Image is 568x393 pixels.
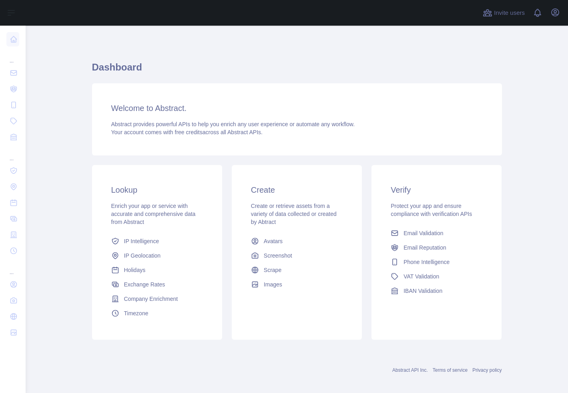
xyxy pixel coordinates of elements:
span: Holidays [124,266,146,274]
span: Email Reputation [403,244,446,252]
span: free credits [175,129,203,135]
a: Images [248,277,346,292]
a: IP Geolocation [108,248,206,263]
h3: Verify [391,184,482,195]
span: Scrape [264,266,281,274]
a: Timezone [108,306,206,320]
button: Invite users [481,6,526,19]
a: Holidays [108,263,206,277]
a: Privacy policy [472,367,502,373]
span: IP Geolocation [124,252,161,260]
span: Create or retrieve assets from a variety of data collected or created by Abtract [251,203,337,225]
span: Invite users [494,8,525,18]
div: ... [6,146,19,162]
a: Email Reputation [387,240,486,255]
span: Email Validation [403,229,443,237]
a: Terms of service [433,367,468,373]
a: Screenshot [248,248,346,263]
a: Email Validation [387,226,486,240]
span: Avatars [264,237,283,245]
span: Images [264,280,282,288]
span: Screenshot [264,252,292,260]
span: Exchange Rates [124,280,165,288]
span: Enrich your app or service with accurate and comprehensive data from Abstract [111,203,196,225]
span: Timezone [124,309,149,317]
h3: Create [251,184,343,195]
a: Abstract API Inc. [392,367,428,373]
a: Avatars [248,234,346,248]
div: ... [6,260,19,276]
span: IP Intelligence [124,237,159,245]
a: IBAN Validation [387,284,486,298]
a: IP Intelligence [108,234,206,248]
span: Abstract provides powerful APIs to help you enrich any user experience or automate any workflow. [111,121,355,127]
a: VAT Validation [387,269,486,284]
h3: Lookup [111,184,203,195]
a: Phone Intelligence [387,255,486,269]
span: Company Enrichment [124,295,178,303]
a: Scrape [248,263,346,277]
a: Company Enrichment [108,292,206,306]
h3: Welcome to Abstract. [111,103,483,114]
span: IBAN Validation [403,287,442,295]
a: Exchange Rates [108,277,206,292]
h1: Dashboard [92,61,502,80]
span: Phone Intelligence [403,258,450,266]
span: VAT Validation [403,272,439,280]
span: Protect your app and ensure compliance with verification APIs [391,203,472,217]
div: ... [6,48,19,64]
span: Your account comes with across all Abstract APIs. [111,129,263,135]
